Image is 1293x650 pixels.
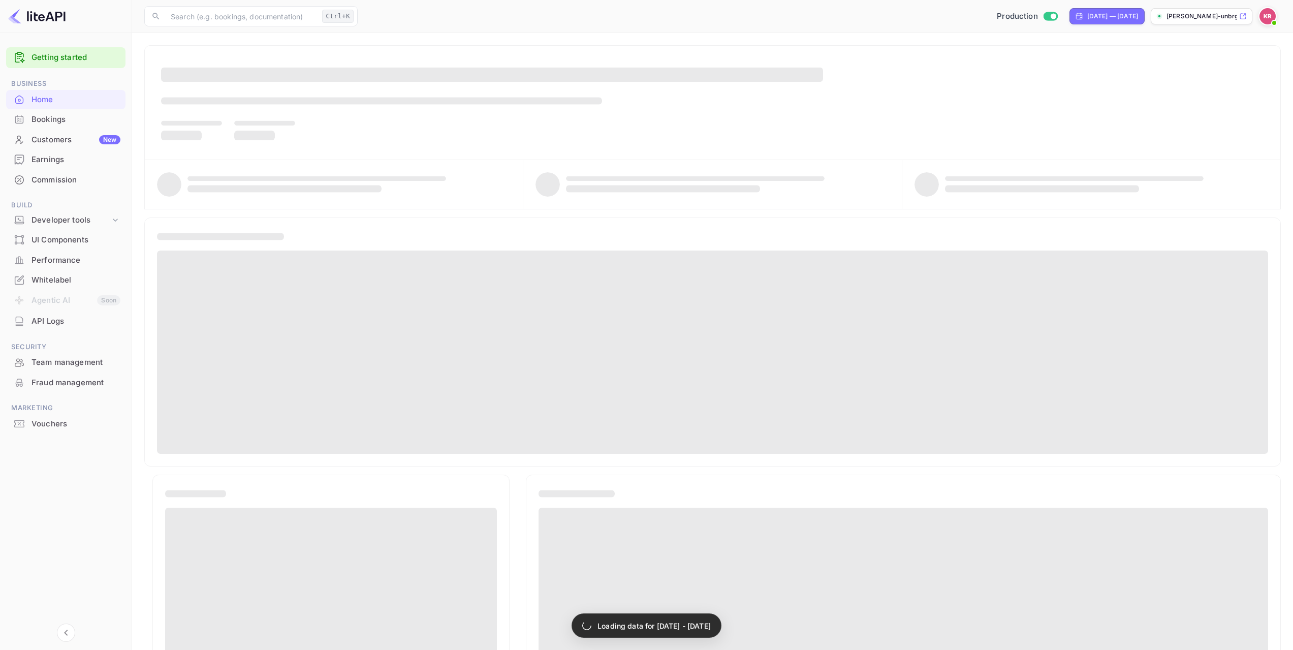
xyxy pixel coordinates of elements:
[31,174,120,186] div: Commission
[6,312,125,330] a: API Logs
[6,200,125,211] span: Build
[6,230,125,250] div: UI Components
[31,94,120,106] div: Home
[6,78,125,89] span: Business
[6,170,125,189] a: Commission
[31,114,120,126] div: Bookings
[31,274,120,286] div: Whitelabel
[1069,8,1145,24] div: Click to change the date range period
[997,11,1038,22] span: Production
[597,621,711,631] p: Loading data for [DATE] - [DATE]
[31,52,120,64] a: Getting started
[1166,12,1237,21] p: [PERSON_NAME]-unbrg.[PERSON_NAME]...
[1087,12,1138,21] div: [DATE] — [DATE]
[31,214,110,226] div: Developer tools
[6,90,125,109] a: Home
[6,414,125,433] a: Vouchers
[6,230,125,249] a: UI Components
[31,377,120,389] div: Fraud management
[6,170,125,190] div: Commission
[6,211,125,229] div: Developer tools
[322,10,354,23] div: Ctrl+K
[165,6,318,26] input: Search (e.g. bookings, documentation)
[31,154,120,166] div: Earnings
[6,270,125,290] div: Whitelabel
[31,255,120,266] div: Performance
[6,90,125,110] div: Home
[31,357,120,368] div: Team management
[6,414,125,434] div: Vouchers
[8,8,66,24] img: LiteAPI logo
[6,270,125,289] a: Whitelabel
[31,418,120,430] div: Vouchers
[31,316,120,327] div: API Logs
[6,312,125,331] div: API Logs
[6,251,125,270] div: Performance
[99,135,120,144] div: New
[6,110,125,130] div: Bookings
[1259,8,1276,24] img: Kobus Roux
[6,130,125,150] div: CustomersNew
[6,110,125,129] a: Bookings
[6,403,125,414] span: Marketing
[993,11,1061,22] div: Switch to Sandbox mode
[6,353,125,373] div: Team management
[6,150,125,170] div: Earnings
[6,130,125,149] a: CustomersNew
[6,373,125,393] div: Fraud management
[6,47,125,68] div: Getting started
[6,353,125,372] a: Team management
[31,134,120,146] div: Customers
[6,373,125,392] a: Fraud management
[31,234,120,246] div: UI Components
[6,251,125,269] a: Performance
[57,624,75,642] button: Collapse navigation
[6,342,125,353] span: Security
[6,150,125,169] a: Earnings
